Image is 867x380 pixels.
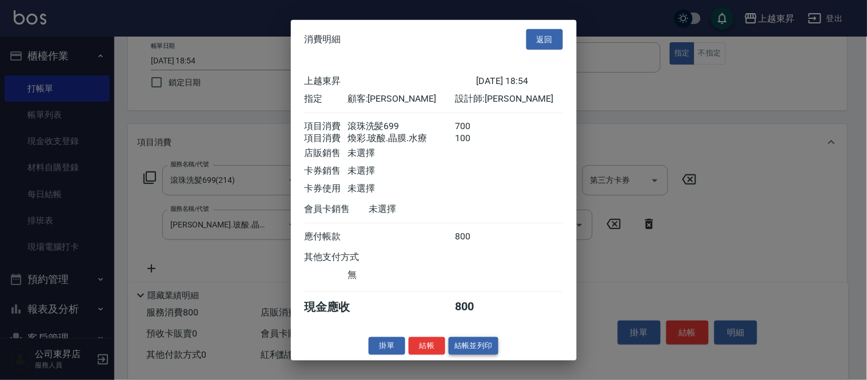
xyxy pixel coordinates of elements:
[347,121,455,133] div: 滾珠洗髪699
[305,165,347,177] div: 卡券銷售
[369,203,477,215] div: 未選擇
[455,231,498,243] div: 800
[305,183,347,195] div: 卡券使用
[347,93,455,105] div: 顧客: [PERSON_NAME]
[305,299,369,315] div: 現金應收
[305,203,369,215] div: 會員卡銷售
[305,147,347,159] div: 店販銷售
[477,75,563,87] div: [DATE] 18:54
[305,133,347,145] div: 項目消費
[455,93,562,105] div: 設計師: [PERSON_NAME]
[305,75,477,87] div: 上越東昇
[347,147,455,159] div: 未選擇
[347,183,455,195] div: 未選擇
[305,121,347,133] div: 項目消費
[449,337,498,355] button: 結帳並列印
[526,29,563,50] button: 返回
[305,251,391,263] div: 其他支付方式
[455,121,498,133] div: 700
[347,133,455,145] div: 煥彩.玻酸.晶膜.水療
[455,133,498,145] div: 100
[347,165,455,177] div: 未選擇
[347,269,455,281] div: 無
[305,93,347,105] div: 指定
[305,34,341,45] span: 消費明細
[305,231,347,243] div: 應付帳款
[369,337,405,355] button: 掛單
[409,337,445,355] button: 結帳
[455,299,498,315] div: 800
